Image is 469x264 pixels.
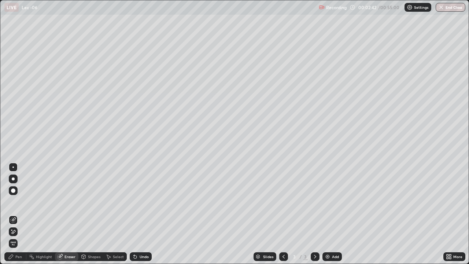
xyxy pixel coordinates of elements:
div: / [300,254,302,259]
button: End Class [436,3,465,12]
div: 3 [291,254,298,259]
div: Shapes [88,255,100,258]
p: Lec -06 [22,4,37,10]
p: Settings [414,5,428,9]
img: class-settings-icons [407,4,413,10]
div: More [453,255,462,258]
div: Undo [140,255,149,258]
div: Add [332,255,339,258]
p: LIVE [7,4,16,10]
span: Erase all [9,241,17,246]
div: 3 [303,253,308,260]
p: Recording [326,5,347,10]
img: add-slide-button [325,254,330,260]
div: Slides [263,255,273,258]
div: Select [113,255,124,258]
div: Highlight [36,255,52,258]
div: Pen [15,255,22,258]
div: Eraser [64,255,75,258]
img: recording.375f2c34.svg [319,4,325,10]
img: end-class-cross [438,4,444,10]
